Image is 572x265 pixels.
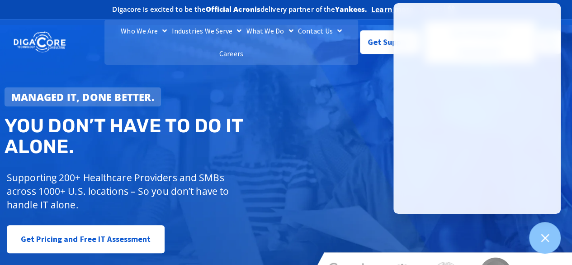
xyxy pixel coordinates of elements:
[371,5,413,14] a: Learn more
[112,6,367,13] h2: Digacore is excited to be the delivery partner of the
[360,30,420,54] a: Get Support
[169,19,244,42] a: Industries We Serve
[118,19,169,42] a: Who We Are
[393,3,561,214] iframe: Chatgenie Messenger
[296,19,344,42] a: Contact Us
[7,225,165,253] a: Get Pricing and Free IT Assessment
[5,87,161,106] a: Managed IT, done better.
[14,31,66,53] img: DigaCore Technology Consulting
[244,19,295,42] a: What We Do
[206,5,260,14] b: Official Acronis
[335,5,367,14] b: Yankees.
[5,116,292,157] h2: You don’t have to do IT alone.
[21,230,151,248] span: Get Pricing and Free IT Assessment
[217,42,246,65] a: Careers
[368,33,413,51] span: Get Support
[104,19,358,65] nav: Menu
[7,171,240,212] p: Supporting 200+ Healthcare Providers and SMBs across 1000+ U.S. locations – So you don’t have to ...
[11,90,154,104] strong: Managed IT, done better.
